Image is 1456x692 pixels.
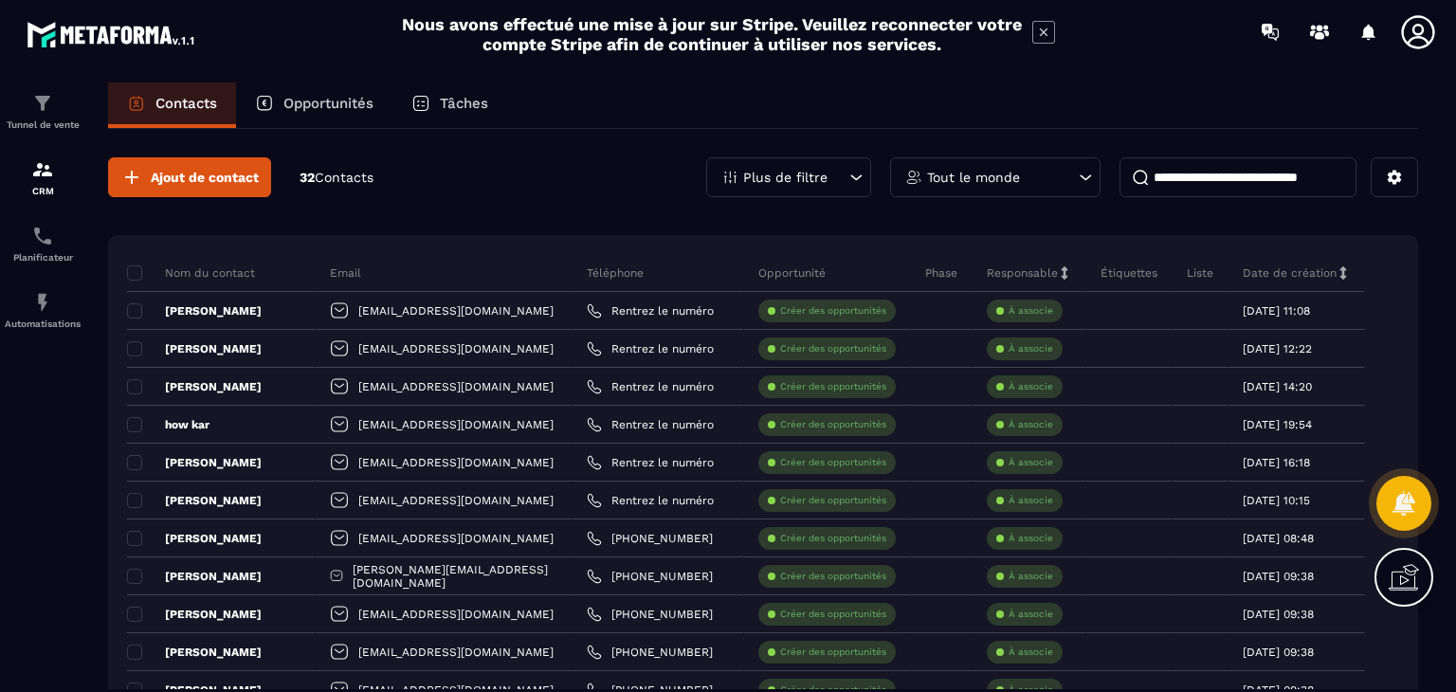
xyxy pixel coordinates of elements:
p: [PERSON_NAME] [127,645,262,660]
a: [PHONE_NUMBER] [587,569,713,584]
p: [DATE] 11:08 [1243,304,1310,318]
button: Ajout de contact [108,157,271,197]
p: À associe [1009,456,1053,469]
p: 32 [300,169,373,187]
p: [PERSON_NAME] [127,493,262,508]
p: À associe [1009,418,1053,431]
p: Nom du contact [127,265,255,281]
p: À associe [1009,532,1053,545]
p: Opportunités [283,95,373,112]
a: Contacts [108,82,236,128]
p: Créer des opportunités [780,646,886,659]
p: CRM [5,186,81,196]
a: Tâches [392,82,507,128]
h2: Nous avons effectué une mise à jour sur Stripe. Veuillez reconnecter votre compte Stripe afin de ... [401,14,1023,54]
p: Phase [925,265,957,281]
p: Créer des opportunités [780,304,886,318]
p: À associe [1009,380,1053,393]
a: schedulerschedulerPlanificateur [5,210,81,277]
p: Planificateur [5,252,81,263]
a: Opportunités [236,82,392,128]
p: [PERSON_NAME] [127,379,262,394]
p: Créer des opportunités [780,456,886,469]
p: Créer des opportunités [780,380,886,393]
a: [PHONE_NUMBER] [587,645,713,660]
p: [DATE] 10:15 [1243,494,1310,507]
p: Tunnel de vente [5,119,81,130]
p: Automatisations [5,319,81,329]
a: formationformationCRM [5,144,81,210]
a: [PHONE_NUMBER] [587,531,713,546]
p: [DATE] 08:48 [1243,532,1314,545]
p: Créer des opportunités [780,494,886,507]
p: [PERSON_NAME] [127,341,262,356]
p: Créer des opportunités [780,570,886,583]
p: [DATE] 12:22 [1243,342,1312,355]
p: À associe [1009,304,1053,318]
p: Responsable [987,265,1058,281]
img: formation [31,92,54,115]
p: Tout le monde [927,171,1020,184]
p: À associe [1009,494,1053,507]
p: [PERSON_NAME] [127,607,262,622]
img: logo [27,17,197,51]
p: À associe [1009,608,1053,621]
a: [PHONE_NUMBER] [587,607,713,622]
p: Contacts [155,95,217,112]
p: [DATE] 09:38 [1243,646,1314,659]
p: [DATE] 14:20 [1243,380,1312,393]
p: Plus de filtre [743,171,828,184]
p: À associe [1009,570,1053,583]
p: Créer des opportunités [780,608,886,621]
img: scheduler [31,225,54,247]
p: Date de création [1243,265,1337,281]
p: À associe [1009,646,1053,659]
p: Créer des opportunités [780,342,886,355]
p: [DATE] 09:38 [1243,608,1314,621]
a: automationsautomationsAutomatisations [5,277,81,343]
p: Liste [1187,265,1213,281]
p: [DATE] 16:18 [1243,456,1310,469]
p: Étiquettes [1101,265,1157,281]
p: Téléphone [587,265,644,281]
p: Créer des opportunités [780,532,886,545]
p: Tâches [440,95,488,112]
p: how kar [127,417,209,432]
img: automations [31,291,54,314]
p: [DATE] 19:54 [1243,418,1312,431]
p: [PERSON_NAME] [127,303,262,319]
p: [PERSON_NAME] [127,531,262,546]
p: Email [330,265,361,281]
span: Ajout de contact [151,168,259,187]
p: À associe [1009,342,1053,355]
img: formation [31,158,54,181]
span: Contacts [315,170,373,185]
p: [DATE] 09:38 [1243,570,1314,583]
p: Créer des opportunités [780,418,886,431]
a: formationformationTunnel de vente [5,78,81,144]
p: [PERSON_NAME] [127,455,262,470]
p: Opportunité [758,265,826,281]
p: [PERSON_NAME] [127,569,262,584]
